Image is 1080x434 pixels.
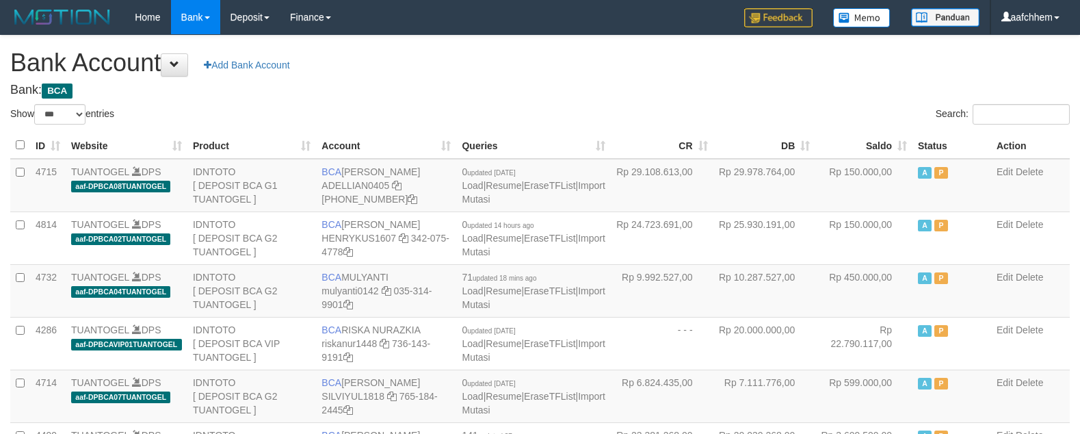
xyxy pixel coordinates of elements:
[611,370,713,422] td: Rp 6.824.435,00
[997,324,1013,335] a: Edit
[71,392,170,403] span: aaf-DPBCA07TUANTOGEL
[187,132,316,159] th: Product: activate to sort column ascending
[486,338,521,349] a: Resume
[611,132,713,159] th: CR: activate to sort column ascending
[66,132,187,159] th: Website: activate to sort column ascending
[934,325,948,337] span: Paused
[934,167,948,179] span: Paused
[321,272,341,283] span: BCA
[30,212,66,264] td: 4814
[815,212,912,264] td: Rp 150.000,00
[71,166,129,177] a: TUANTOGEL
[467,169,515,177] span: updated [DATE]
[462,219,534,230] span: 0
[71,272,129,283] a: TUANTOGEL
[462,166,605,205] span: | | |
[316,132,456,159] th: Account: activate to sort column ascending
[524,180,575,191] a: EraseTFList
[815,370,912,422] td: Rp 599.000,00
[462,324,605,363] span: | | |
[195,53,298,77] a: Add Bank Account
[918,325,932,337] span: Active
[833,8,891,27] img: Button%20Memo.svg
[343,246,353,257] a: Copy 3420754778 to clipboard
[462,391,483,402] a: Load
[321,285,378,296] a: mulyanti0142
[71,181,170,192] span: aaf-DPBCA08TUANTOGEL
[462,233,483,244] a: Load
[912,132,991,159] th: Status
[321,180,389,191] a: ADELLIAN0405
[934,220,948,231] span: Paused
[1016,219,1043,230] a: Delete
[382,285,391,296] a: Copy mulyanti0142 to clipboard
[467,327,515,335] span: updated [DATE]
[462,219,605,257] span: | | |
[462,324,515,335] span: 0
[815,264,912,317] td: Rp 450.000,00
[462,338,605,363] a: Import Mutasi
[524,338,575,349] a: EraseTFList
[462,233,605,257] a: Import Mutasi
[815,159,912,212] td: Rp 150.000,00
[911,8,979,27] img: panduan.png
[713,132,816,159] th: DB: activate to sort column ascending
[321,166,341,177] span: BCA
[316,317,456,370] td: RISKA NURAZKIA 736-143-9191
[713,370,816,422] td: Rp 7.111.776,00
[467,380,515,387] span: updated [DATE]
[1016,377,1043,388] a: Delete
[71,377,129,388] a: TUANTOGEL
[918,220,932,231] span: Active
[918,272,932,284] span: Active
[462,272,605,310] span: | | |
[524,391,575,402] a: EraseTFList
[462,377,605,416] span: | | |
[486,233,521,244] a: Resume
[321,233,396,244] a: HENRYKUS1607
[611,159,713,212] td: Rp 29.108.613,00
[462,285,605,310] a: Import Mutasi
[71,339,182,350] span: aaf-DPBCAVIP01TUANTOGEL
[387,391,397,402] a: Copy SILVIYUL1818 to clipboard
[71,324,129,335] a: TUANTOGEL
[10,104,114,125] label: Show entries
[187,159,316,212] td: IDNTOTO [ DEPOSIT BCA G1 TUANTOGEL ]
[343,405,353,416] a: Copy 7651842445 to clipboard
[187,370,316,422] td: IDNTOTO [ DEPOSIT BCA G2 TUANTOGEL ]
[713,212,816,264] td: Rp 25.930.191,00
[744,8,813,27] img: Feedback.jpg
[321,391,384,402] a: SILVIYUL1818
[66,159,187,212] td: DPS
[34,104,85,125] select: Showentries
[486,391,521,402] a: Resume
[321,324,341,335] span: BCA
[934,378,948,390] span: Paused
[486,285,521,296] a: Resume
[611,317,713,370] td: - - -
[997,219,1013,230] a: Edit
[30,370,66,422] td: 4714
[42,84,73,99] span: BCA
[10,7,114,27] img: MOTION_logo.png
[380,338,389,349] a: Copy riskanur1448 to clipboard
[1016,272,1043,283] a: Delete
[321,377,341,388] span: BCA
[30,159,66,212] td: 4715
[934,272,948,284] span: Paused
[71,233,170,245] span: aaf-DPBCA02TUANTOGEL
[713,264,816,317] td: Rp 10.287.527,00
[343,299,353,310] a: Copy 0353149901 to clipboard
[713,159,816,212] td: Rp 29.978.764,00
[10,49,1070,77] h1: Bank Account
[316,370,456,422] td: [PERSON_NAME] 765-184-2445
[66,264,187,317] td: DPS
[815,317,912,370] td: Rp 22.790.117,00
[462,180,605,205] a: Import Mutasi
[399,233,408,244] a: Copy HENRYKUS1607 to clipboard
[316,159,456,212] td: [PERSON_NAME] [PHONE_NUMBER]
[486,180,521,191] a: Resume
[30,264,66,317] td: 4732
[392,180,401,191] a: Copy ADELLIAN0405 to clipboard
[462,166,515,177] span: 0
